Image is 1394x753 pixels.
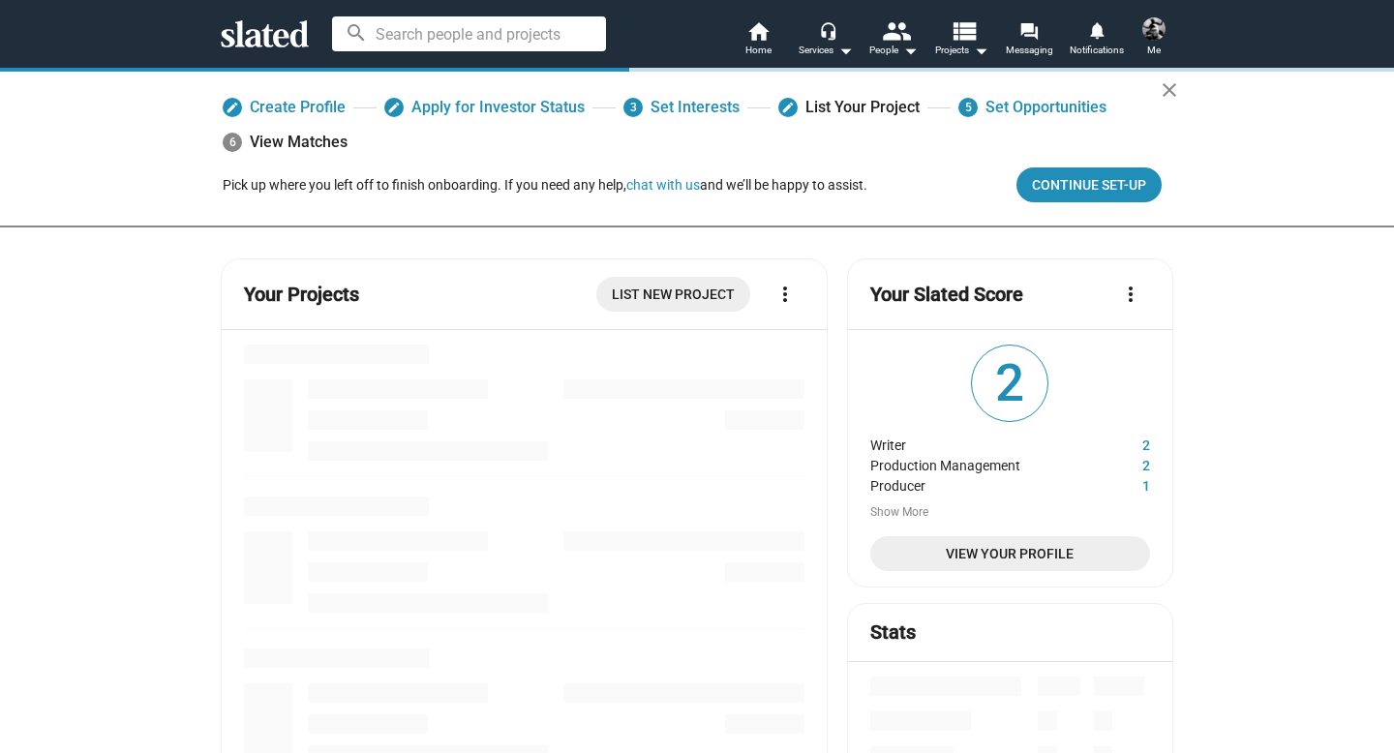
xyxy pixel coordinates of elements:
[746,19,770,43] mat-icon: home
[623,90,740,125] a: 3Set Interests
[223,125,348,160] div: View Matches
[860,19,927,62] button: People
[882,16,910,45] mat-icon: people
[1119,283,1142,306] mat-icon: more_vert
[1019,21,1038,40] mat-icon: forum
[226,101,239,114] mat-icon: edit
[870,619,916,646] mat-card-title: Stats
[870,433,1077,453] dt: Writer
[1032,167,1146,202] span: Continue Set-up
[898,39,922,62] mat-icon: arrow_drop_down
[596,277,750,312] a: List New Project
[799,39,853,62] div: Services
[1142,17,1166,41] img: Phonz Williams
[995,19,1063,62] a: Messaging
[870,536,1150,571] a: View Your Profile
[781,101,795,114] mat-icon: edit
[623,98,643,117] span: 3
[950,16,978,45] mat-icon: view_list
[792,19,860,62] button: Services
[332,16,606,51] input: Search people and projects
[1147,39,1161,62] span: Me
[1087,20,1106,39] mat-icon: notifications
[223,90,346,125] a: Create Profile
[1158,78,1181,102] mat-icon: close
[1077,453,1150,473] dd: 2
[612,277,735,312] span: List New Project
[223,133,242,152] span: 6
[869,39,918,62] div: People
[870,282,1023,308] mat-card-title: Your Slated Score
[958,98,978,117] span: 5
[244,282,359,308] mat-card-title: Your Projects
[935,39,988,62] span: Projects
[1063,19,1131,62] a: Notifications
[969,39,992,62] mat-icon: arrow_drop_down
[387,101,401,114] mat-icon: edit
[1070,39,1124,62] span: Notifications
[972,346,1047,421] span: 2
[1016,167,1162,202] button: Continue Set-up
[833,39,857,62] mat-icon: arrow_drop_down
[1077,433,1150,453] dd: 2
[819,21,836,39] mat-icon: headset_mic
[870,505,928,521] button: Show More
[1006,39,1053,62] span: Messaging
[223,176,867,195] div: Pick up where you left off to finish onboarding. If you need any help, and we’ll be happy to assist.
[927,19,995,62] button: Projects
[626,177,700,193] button: chat with us
[778,90,920,125] a: List Your Project
[773,283,797,306] mat-icon: more_vert
[745,39,772,62] span: Home
[384,90,585,125] a: Apply for Investor Status
[870,453,1077,473] dt: Production Management
[1131,14,1177,64] button: Phonz WilliamsMe
[870,473,1077,494] dt: Producer
[958,90,1106,125] a: 5Set Opportunities
[1077,473,1150,494] dd: 1
[724,19,792,62] a: Home
[886,536,1135,571] span: View Your Profile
